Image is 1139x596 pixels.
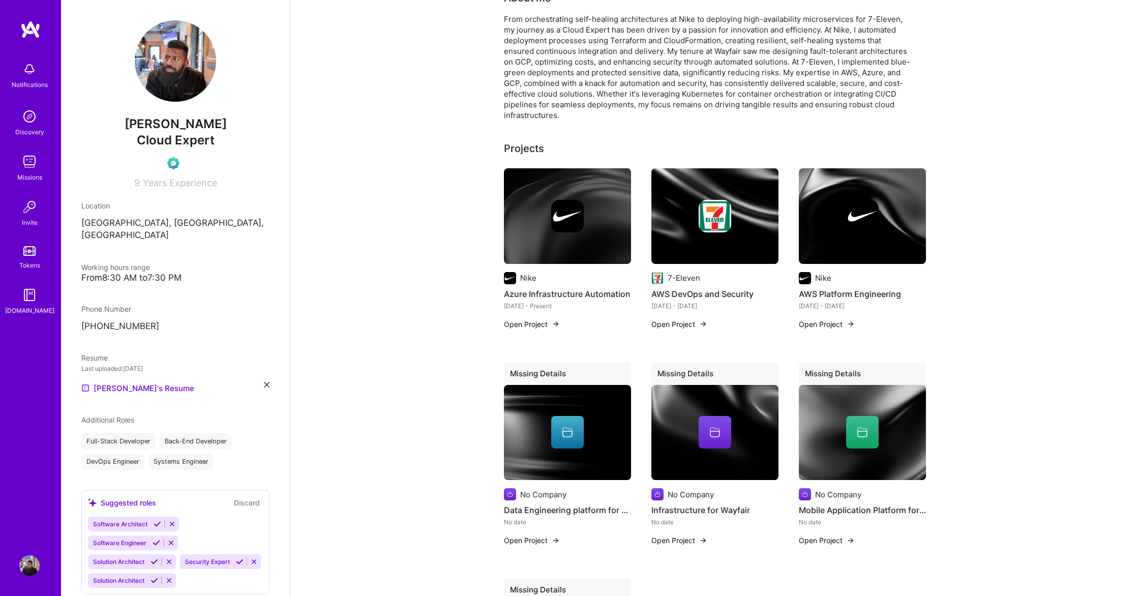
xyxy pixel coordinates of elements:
span: Cloud Expert [137,133,215,147]
div: No date [651,517,778,527]
i: Reject [167,539,175,547]
img: cover [651,385,778,481]
div: Tokens [19,260,40,271]
img: logo [20,20,41,39]
i: Accept [153,539,160,547]
span: Solution Architect [93,558,144,565]
h4: AWS Platform Engineering [799,287,926,301]
i: Accept [236,558,244,565]
div: [DATE] - Present [504,301,631,311]
button: Discard [231,497,263,509]
p: [GEOGRAPHIC_DATA], [GEOGRAPHIC_DATA], [GEOGRAPHIC_DATA] [81,217,269,242]
img: arrow-right [847,537,855,545]
span: Years Experience [143,177,217,188]
span: Software Engineer [93,539,146,547]
div: Missing Details [504,362,631,389]
img: arrow-right [552,537,560,545]
i: Reject [165,577,173,584]
i: Accept [151,558,158,565]
span: 9 [134,177,140,188]
img: Company logo [504,272,516,284]
span: Working hours range [81,263,150,272]
div: Discovery [15,127,44,137]
div: From 8:30 AM to 7:30 PM [81,273,269,283]
h4: Azure Infrastructure Automation [504,287,631,301]
div: Notifications [12,79,48,90]
div: Location [81,200,269,211]
a: User Avatar [17,555,42,576]
img: Invite [19,197,40,217]
img: Company logo [551,200,584,232]
p: [PHONE_NUMBER] [81,320,269,333]
div: Nike [520,273,536,283]
div: Suggested roles [88,497,156,508]
div: Full-Stack Developer [81,433,156,450]
img: Company logo [699,200,731,232]
img: arrow-right [552,320,560,328]
h4: Data Engineering platform for Nike [504,503,631,517]
img: arrow-right [699,537,707,545]
img: guide book [19,285,40,305]
img: Company logo [799,488,811,500]
img: Company logo [504,488,516,500]
img: discovery [19,106,40,127]
img: Resume [81,384,89,392]
img: Company logo [651,272,664,284]
img: cover [651,168,778,264]
div: No date [799,517,926,527]
h4: Infrastructure for Wayfair [651,503,778,517]
img: teamwork [19,152,40,172]
div: No Company [520,489,566,500]
i: Reject [250,558,258,565]
i: icon SuggestedTeams [88,498,97,507]
div: No Company [815,489,861,500]
img: User Avatar [135,20,216,102]
button: Open Project [651,535,707,546]
img: Company logo [846,200,879,232]
span: Solution Architect [93,577,144,584]
img: Company logo [799,272,811,284]
div: Missions [17,172,42,183]
img: cover [504,168,631,264]
span: Additional Roles [81,415,134,424]
div: No Company [668,489,714,500]
div: Last uploaded: [DATE] [81,363,269,374]
i: Reject [165,558,173,565]
i: icon Close [264,382,269,388]
button: Open Project [651,319,707,330]
img: Company logo [651,488,664,500]
div: Projects [504,141,544,156]
img: tokens [23,246,36,256]
img: arrow-right [847,320,855,328]
i: Reject [168,520,176,528]
div: Nike [815,273,831,283]
div: 7-Eleven [668,273,700,283]
div: Missing Details [651,362,778,389]
span: Software Architect [93,520,147,528]
div: From orchestrating self-healing architectures at Nike to deploying high-availability microservice... [504,14,911,121]
img: bell [19,59,40,79]
img: cover [799,168,926,264]
h4: AWS DevOps and Security [651,287,778,301]
div: Systems Engineer [148,454,214,470]
i: Accept [154,520,161,528]
button: Open Project [504,535,560,546]
div: [DOMAIN_NAME] [5,305,54,316]
div: Back-End Developer [160,433,232,450]
img: cover [504,385,631,481]
img: cover [799,385,926,481]
div: [DATE] - [DATE] [799,301,926,311]
div: [DATE] - [DATE] [651,301,778,311]
button: Open Project [799,319,855,330]
img: arrow-right [699,320,707,328]
a: [PERSON_NAME]'s Resume [81,382,194,394]
span: Resume [81,353,108,362]
div: Invite [22,217,38,228]
button: Open Project [504,319,560,330]
div: DevOps Engineer [81,454,144,470]
span: Security Expert [185,558,230,565]
img: User Avatar [19,555,40,576]
div: Missing Details [799,362,926,389]
span: [PERSON_NAME] [81,116,269,132]
button: Open Project [799,535,855,546]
